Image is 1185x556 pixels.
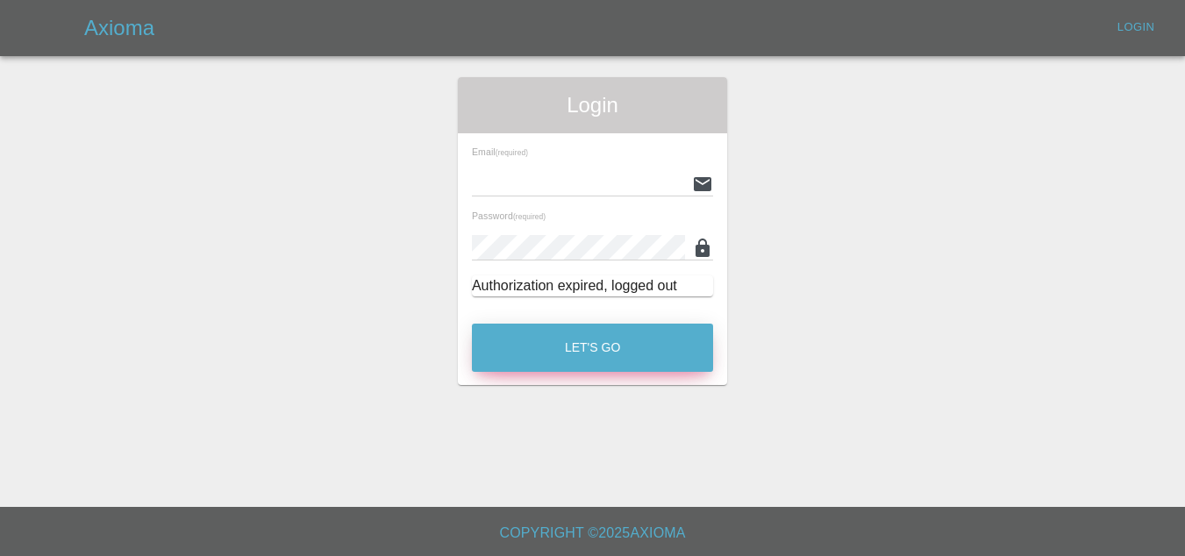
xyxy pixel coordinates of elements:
small: (required) [496,149,528,157]
span: Email [472,146,528,157]
h6: Copyright © 2025 Axioma [14,521,1171,545]
small: (required) [513,213,546,221]
div: Authorization expired, logged out [472,275,713,296]
span: Password [472,210,546,221]
button: Let's Go [472,324,713,372]
span: Login [472,91,713,119]
h5: Axioma [84,14,154,42]
a: Login [1108,14,1164,41]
